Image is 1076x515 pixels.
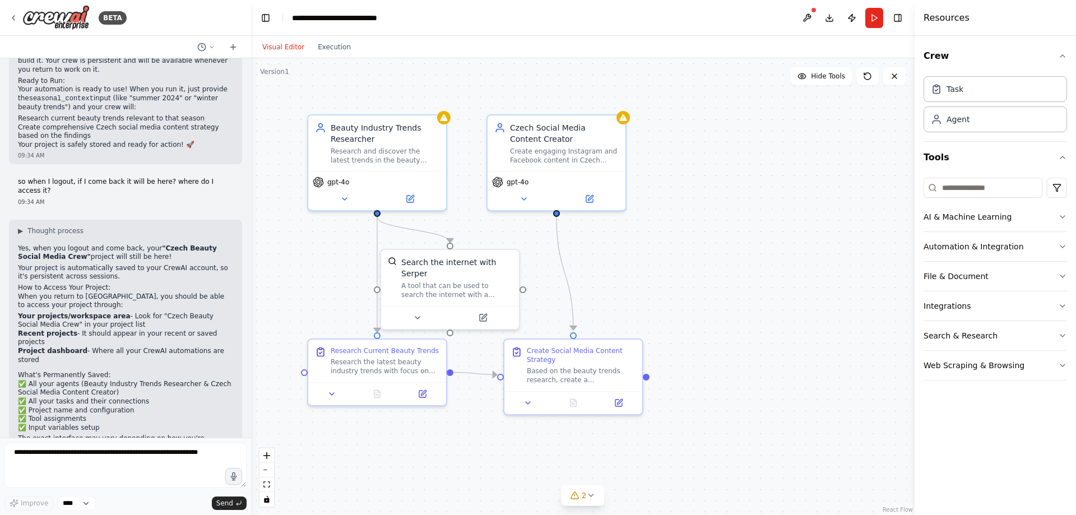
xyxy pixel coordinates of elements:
[259,448,274,507] div: React Flow controls
[507,178,528,187] span: gpt-4o
[22,5,90,30] img: Logo
[307,114,447,211] div: Beauty Industry Trends ResearcherResearch and discover the latest trends in the beauty industry, ...
[27,226,84,235] span: Thought process
[331,346,439,355] div: Research Current Beauty Trends
[18,284,233,293] h2: How to Access Your Project:
[811,72,845,81] span: Hide Tools
[924,321,1067,350] button: Search & Research
[18,151,233,160] div: 09:34 AM
[562,485,605,506] button: 2
[372,217,383,332] g: Edge from d97b3204-a837-46b5-b904-9abc81fa305b to 8a8b4798-b3db-4aff-9361-795d536a1814
[486,114,627,211] div: Czech Social Media Content CreatorCreate engaging Instagram and Facebook content in Czech languag...
[292,12,407,24] nav: breadcrumb
[924,232,1067,261] button: Automation & Integration
[947,114,970,125] div: Agent
[18,123,233,141] li: Create comprehensive Czech social media content strategy based on the findings
[18,434,233,461] p: The exact interface may vary depending on how you're accessing CrewAI Studio (web app, desktop, e...
[311,40,358,54] button: Execution
[18,293,233,310] p: When you return to [GEOGRAPHIC_DATA], you should be able to access your project through:
[99,11,127,25] div: BETA
[18,371,233,380] h2: What's Permanently Saved:
[21,499,48,508] span: Improve
[18,330,233,347] li: - It should appear in your recent or saved projects
[503,338,643,415] div: Create Social Media Content StrategyBased on the beauty trends research, create a comprehensive s...
[401,281,512,299] div: A tool that can be used to search the internet with a search_query. Supports different search typ...
[924,173,1067,389] div: Tools
[259,492,274,507] button: toggle interactivity
[18,141,233,150] p: Your project is safely stored and ready for action! 🚀
[18,380,233,433] p: ✅ All your agents (Beauty Industry Trends Researcher & Czech Social Media Content Creator) ✅ All ...
[18,244,217,261] strong: "Czech Beauty Social Media Crew"
[453,367,497,381] g: Edge from 8a8b4798-b3db-4aff-9361-795d536a1814 to 34b61c83-92bb-4d58-b6a2-0845edeb745d
[510,147,619,165] div: Create engaging Instagram and Facebook content in Czech language based on beauty industry trends....
[327,178,349,187] span: gpt-4o
[558,192,621,206] button: Open in side panel
[29,95,94,103] code: seasonal_context
[18,347,233,364] li: - Where all your CrewAI automations are stored
[924,291,1067,321] button: Integrations
[259,463,274,477] button: zoom out
[354,387,401,401] button: No output available
[18,114,233,123] li: Research current beauty trends relevant to that season
[924,11,970,25] h4: Resources
[388,257,397,266] img: SerperDevTool
[551,217,579,330] g: Edge from 027772dd-2b90-4a00-9540-d9b8e72f70c7 to 34b61c83-92bb-4d58-b6a2-0845edeb745d
[18,198,233,206] div: 09:34 AM
[18,85,233,112] p: Your automation is ready to use! When you run it, just provide the input (like "summer 2024" or "...
[599,396,638,410] button: Open in side panel
[372,217,456,243] g: Edge from d97b3204-a837-46b5-b904-9abc81fa305b to 8f36f7ff-e924-41b5-b2d4-21883ef59ac7
[258,10,273,26] button: Hide left sidebar
[18,347,87,355] strong: Project dashboard
[510,122,619,145] div: Czech Social Media Content Creator
[883,507,913,513] a: React Flow attribution
[550,396,597,410] button: No output available
[18,77,233,86] h2: Ready to Run:
[527,366,636,384] div: Based on the beauty trends research, create a comprehensive social media content strategy for Ins...
[259,448,274,463] button: zoom in
[259,477,274,492] button: fit view
[224,40,242,54] button: Start a new chat
[890,10,906,26] button: Hide right sidebar
[924,262,1067,291] button: File & Document
[18,330,77,337] strong: Recent projects
[924,40,1067,72] button: Crew
[307,338,447,406] div: Research Current Beauty TrendsResearch the latest beauty industry trends with focus on {seasonal_...
[18,226,23,235] span: ▶
[451,311,514,324] button: Open in side panel
[401,257,512,279] div: Search the internet with Serper
[924,351,1067,380] button: Web Scraping & Browsing
[331,122,439,145] div: Beauty Industry Trends Researcher
[924,202,1067,231] button: AI & Machine Learning
[791,67,852,85] button: Hide Tools
[18,48,233,75] p: The CrewAI platform automatically saves your work as you build it. Your crew is persistent and wi...
[18,226,84,235] button: ▶Thought process
[4,496,53,511] button: Improve
[527,346,636,364] div: Create Social Media Content Strategy
[260,67,289,76] div: Version 1
[18,312,131,320] strong: Your projects/workspace area
[331,147,439,165] div: Research and discover the latest trends in the beauty industry, with special focus on seasonal re...
[18,312,233,330] li: - Look for "Czech Beauty Social Media Crew" in your project list
[225,468,242,485] button: Click to speak your automation idea
[331,358,439,375] div: Research the latest beauty industry trends with focus on {seasonal_context} trends (e.g., summer ...
[193,40,220,54] button: Switch to previous chat
[216,499,233,508] span: Send
[947,83,963,95] div: Task
[582,490,587,501] span: 2
[380,249,520,330] div: SerperDevToolSearch the internet with SerperA tool that can be used to search the internet with a...
[924,72,1067,141] div: Crew
[18,178,233,195] p: so when I logout, if I come back it will be here? where do I access it?
[212,497,247,510] button: Send
[403,387,442,401] button: Open in side panel
[18,264,233,281] p: Your project is automatically saved to your CrewAI account, so it's persistent across sessions.
[18,244,233,262] p: Yes, when you logout and come back, your project will still be here!
[924,142,1067,173] button: Tools
[256,40,311,54] button: Visual Editor
[378,192,442,206] button: Open in side panel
